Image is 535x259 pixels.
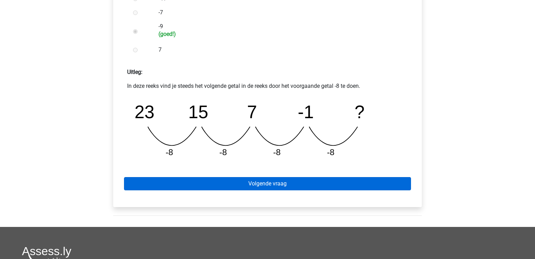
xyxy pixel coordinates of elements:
[158,31,400,37] h6: (goed!)
[355,102,365,122] tspan: ?
[158,46,400,54] label: 7
[220,147,227,157] tspan: -8
[127,69,142,75] strong: Uitleg:
[188,102,208,122] tspan: 15
[158,8,400,17] label: -7
[158,22,400,37] label: -9
[327,147,335,157] tspan: -8
[166,147,173,157] tspan: -8
[127,82,408,90] p: In deze reeks vind je steeds het volgende getal in de reeks door het voorgaande getal -8 te doen.
[134,102,154,122] tspan: 23
[124,177,411,190] a: Volgende vraag
[247,102,257,122] tspan: 7
[273,147,281,157] tspan: -8
[298,102,314,122] tspan: -1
